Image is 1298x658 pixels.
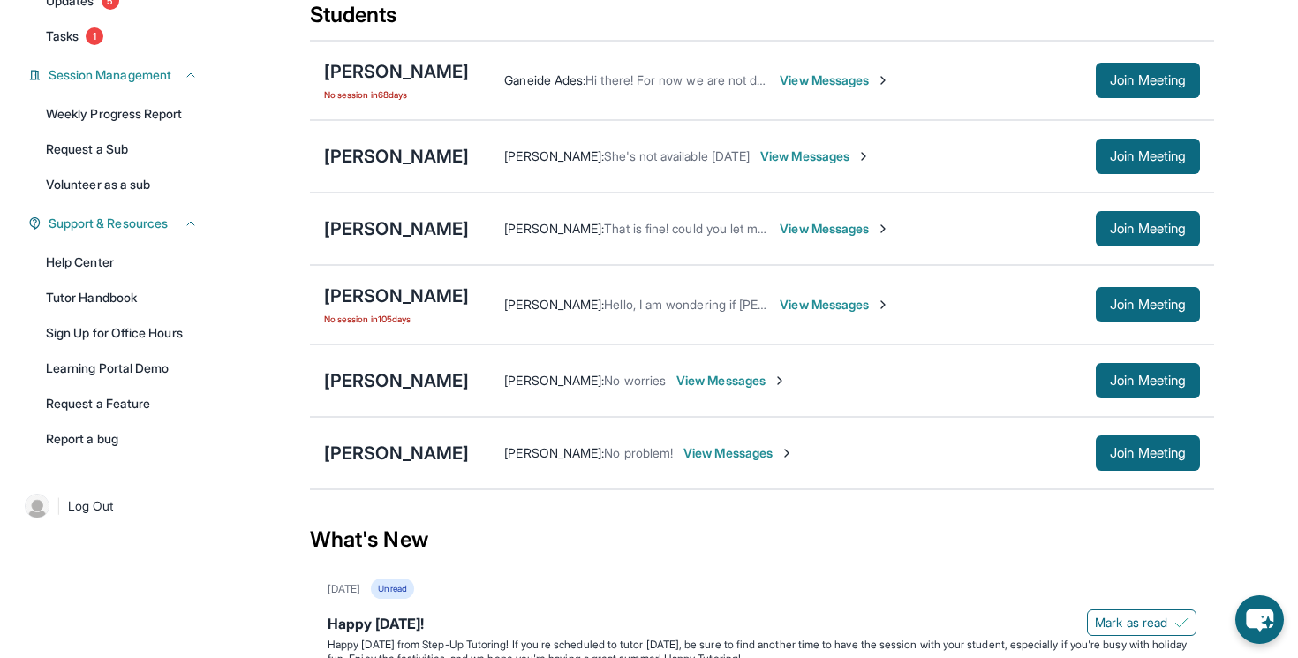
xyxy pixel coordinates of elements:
button: Session Management [42,66,198,84]
a: Tasks1 [35,20,208,52]
span: [PERSON_NAME] : [504,148,604,163]
button: Join Meeting [1096,363,1200,398]
div: [PERSON_NAME] [324,59,469,84]
a: Weekly Progress Report [35,98,208,130]
span: Join Meeting [1110,448,1186,458]
span: View Messages [780,72,890,89]
span: [PERSON_NAME] : [504,297,604,312]
a: Request a Feature [35,388,208,420]
img: Chevron-Right [876,298,890,312]
div: Unread [371,579,413,599]
span: Log Out [68,497,114,515]
img: Chevron-Right [876,73,890,87]
span: Join Meeting [1110,375,1186,386]
div: [DATE] [328,582,360,596]
span: Tasks [46,27,79,45]
button: Join Meeting [1096,211,1200,246]
span: Join Meeting [1110,223,1186,234]
a: Volunteer as a sub [35,169,208,200]
div: [PERSON_NAME] [324,284,469,308]
img: Chevron-Right [857,149,871,163]
img: Chevron-Right [876,222,890,236]
button: Mark as read [1087,609,1196,636]
span: Ganeide Ades : [504,72,585,87]
a: |Log Out [18,487,208,526]
div: [PERSON_NAME] [324,144,469,169]
a: Tutor Handbook [35,282,208,314]
span: View Messages [676,372,787,390]
div: [PERSON_NAME] [324,368,469,393]
span: Session Management [49,66,171,84]
div: Students [310,1,1214,40]
div: [PERSON_NAME] [324,441,469,465]
span: No problem! [604,445,673,460]
button: chat-button [1235,595,1284,644]
button: Support & Resources [42,215,198,232]
span: Join Meeting [1110,75,1186,86]
span: | [57,495,61,517]
button: Join Meeting [1096,63,1200,98]
button: Join Meeting [1096,287,1200,322]
button: Join Meeting [1096,435,1200,471]
span: No session in 68 days [324,87,469,102]
a: Request a Sub [35,133,208,165]
span: View Messages [780,220,890,238]
div: Happy [DATE]! [328,613,1196,638]
span: She's not available [DATE] [604,148,750,163]
img: user-img [25,494,49,518]
span: No session in 105 days [324,312,469,326]
span: Support & Resources [49,215,168,232]
div: [PERSON_NAME] [324,216,469,241]
span: Mark as read [1095,614,1167,632]
a: Learning Portal Demo [35,352,208,384]
span: Join Meeting [1110,299,1186,310]
div: What's New [310,501,1214,579]
img: Chevron-Right [780,446,794,460]
span: [PERSON_NAME] : [504,445,604,460]
span: View Messages [683,444,794,462]
span: No worries [604,373,666,388]
img: Mark as read [1174,616,1189,630]
button: Join Meeting [1096,139,1200,174]
span: [PERSON_NAME] : [504,373,604,388]
span: View Messages [780,296,890,314]
a: Help Center [35,246,208,278]
span: [PERSON_NAME] : [504,221,604,236]
span: 1 [86,27,103,45]
a: Report a bug [35,423,208,455]
span: Join Meeting [1110,151,1186,162]
span: View Messages [760,147,871,165]
span: Hi there! For now we are not doing tutoring. Can I request through here if in a month he needs it? [585,72,1130,87]
a: Sign Up for Office Hours [35,317,208,349]
img: Chevron-Right [773,374,787,388]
